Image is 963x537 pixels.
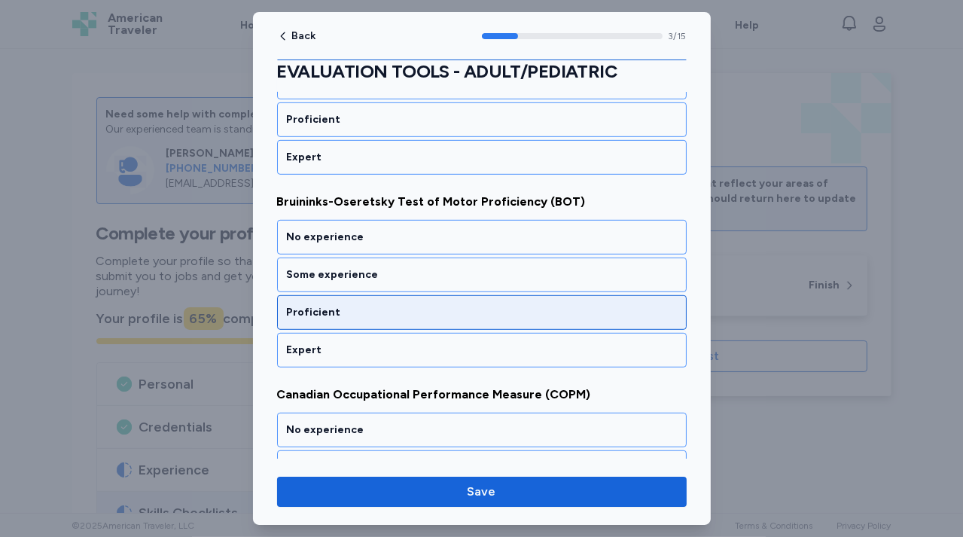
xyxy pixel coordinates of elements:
[277,386,687,404] span: Canadian Occupational Performance Measure (COPM)
[277,477,687,507] button: Save
[292,31,316,41] span: Back
[468,483,496,501] span: Save
[277,60,687,83] h1: EVALUATION TOOLS - ADULT/PEDIATRIC
[287,267,677,282] div: Some experience
[287,305,677,320] div: Proficient
[277,193,687,211] span: Bruininks-Oseretsky Test of Motor Proficiency (BOT)
[287,112,677,127] div: Proficient
[277,30,316,42] button: Back
[287,230,677,245] div: No experience
[287,150,677,165] div: Expert
[287,343,677,358] div: Expert
[287,423,677,438] div: No experience
[669,30,687,42] span: 3 / 15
